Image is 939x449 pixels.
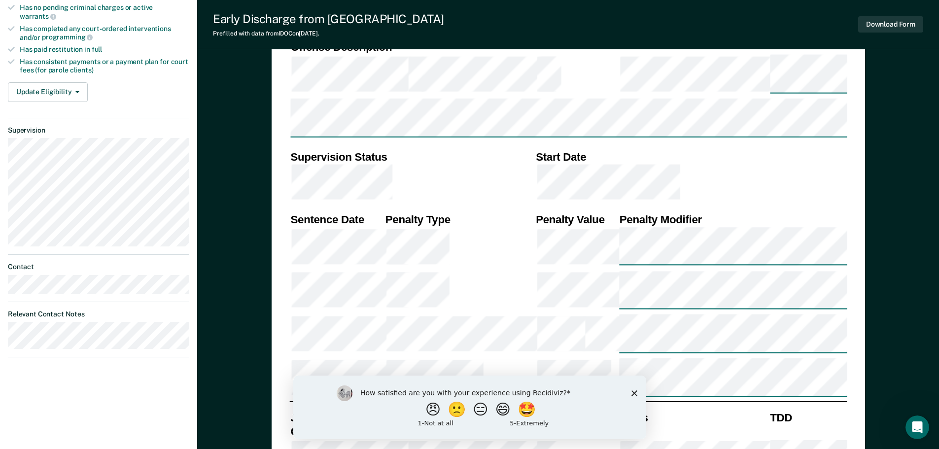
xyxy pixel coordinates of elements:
[8,310,189,318] dt: Relevant Contact Notes
[8,263,189,271] dt: Contact
[769,411,847,425] th: TDD
[92,45,102,53] span: full
[535,212,619,226] th: Penalty Value
[289,212,384,226] th: Sentence Date
[20,58,189,74] div: Has consistent payments or a payment plan for court fees (for parole
[20,12,56,20] span: warrants
[20,3,189,20] div: Has no pending criminal charges or active
[289,425,407,439] th: Offense Description
[70,66,94,74] span: clients)
[289,149,535,164] th: Supervision Status
[20,45,189,54] div: Has paid restitution in
[42,33,93,41] span: programming
[8,82,88,102] button: Update Eligibility
[293,376,646,439] iframe: Survey by Kim from Recidiviz
[20,25,189,41] div: Has completed any court-ordered interventions and/or
[213,30,444,37] div: Prefilled with data from IDOC on [DATE] .
[535,149,847,164] th: Start Date
[618,212,847,226] th: Penalty Modifier
[384,212,534,226] th: Penalty Type
[858,16,923,33] button: Download Form
[905,415,929,439] iframe: Intercom live chat
[618,411,768,425] th: Class
[213,12,444,26] div: Early Discharge from [GEOGRAPHIC_DATA]
[289,411,407,425] th: Jurisdiction
[8,126,189,135] dt: Supervision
